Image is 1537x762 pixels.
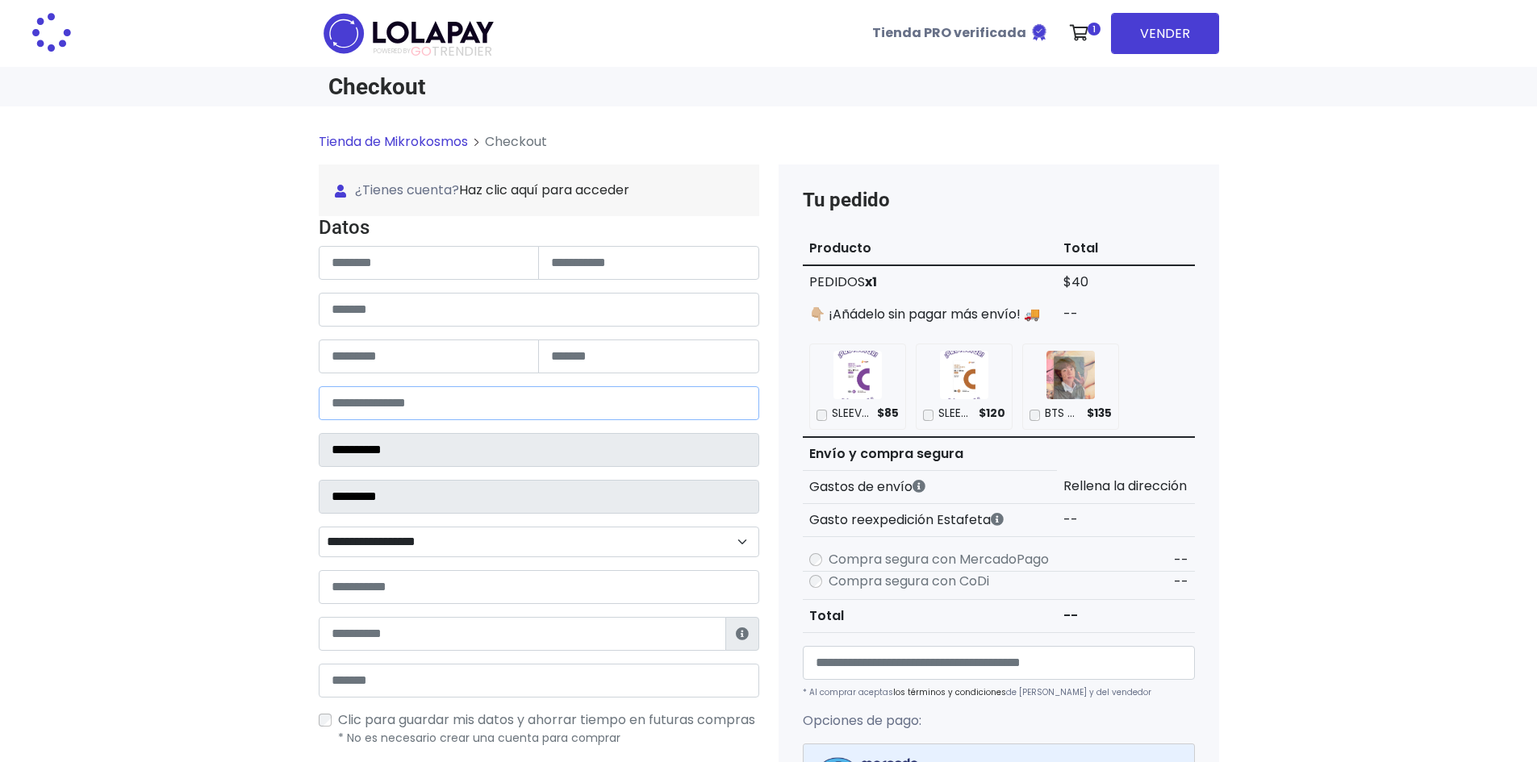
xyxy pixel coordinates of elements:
a: 1 [1062,9,1105,57]
span: $85 [877,406,899,422]
p: SLEEVES 80 X 120 mm [938,406,973,422]
th: Total [1057,232,1194,265]
span: Clic para guardar mis datos y ahorrar tiempo en futuras compras [338,710,755,729]
p: Opciones de pago: [803,711,1195,731]
p: BTS PHOTOCARD JIN ARMY MEMBRESIA [1045,406,1081,422]
th: Gastos de envío [803,470,1058,503]
h1: Checkout [328,73,759,100]
img: Tienda verificada [1030,23,1049,42]
span: $135 [1087,406,1112,422]
i: Estafeta lo usará para ponerse en contacto en caso de tener algún problema con el envío [736,627,749,640]
a: Haz clic aquí para acceder [459,181,629,199]
label: Compra segura con MercadoPago [829,550,1049,569]
th: Envío y compra segura [803,437,1058,471]
span: GO [411,42,432,60]
nav: breadcrumb [319,132,1219,164]
th: Producto [803,232,1058,265]
img: SLEEVES 56 X 87 mm (Nueva presentación) [833,351,882,399]
strong: x1 [865,273,877,291]
th: Total [803,599,1058,632]
span: $120 [979,406,1005,422]
span: ¿Tienes cuenta? [335,181,743,200]
td: -- [1057,599,1194,632]
label: Compra segura con CoDi [829,572,989,591]
span: -- [1174,551,1188,569]
p: * Al comprar aceptas de [PERSON_NAME] y del vendedor [803,686,1195,698]
a: VENDER [1111,13,1219,54]
span: -- [1174,573,1188,591]
i: Estafeta cobra este monto extra por ser un CP de difícil acceso [991,513,1004,526]
h4: Tu pedido [803,189,1195,212]
h4: Datos [319,216,759,239]
td: $40 [1057,265,1194,298]
img: BTS PHOTOCARD JIN ARMY MEMBRESIA [1046,351,1095,399]
b: Tienda PRO verificada [872,23,1026,42]
span: 1 [1088,23,1101,35]
span: POWERED BY [374,47,411,56]
th: Gasto reexpedición Estafeta [803,503,1058,536]
td: -- [1057,503,1194,536]
a: Tienda de Mikrokosmos [319,132,468,151]
td: PEDIDOS [803,265,1058,298]
td: -- [1057,298,1194,331]
p: SLEEVES 56 X 87 mm (Nueva presentación) [832,406,871,422]
span: TRENDIER [374,44,492,59]
td: Rellena la dirección [1057,470,1194,503]
td: 👇🏼 ¡Añádelo sin pagar más envío! 🚚 [803,298,1058,331]
img: SLEEVES 80 X 120 mm [940,351,988,399]
a: los términos y condiciones [893,686,1006,698]
li: Checkout [468,132,547,152]
i: Los gastos de envío dependen de códigos postales. ¡Te puedes llevar más productos en un solo envío ! [913,480,925,493]
img: logo [319,8,499,59]
p: * No es necesario crear una cuenta para comprar [338,730,759,747]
